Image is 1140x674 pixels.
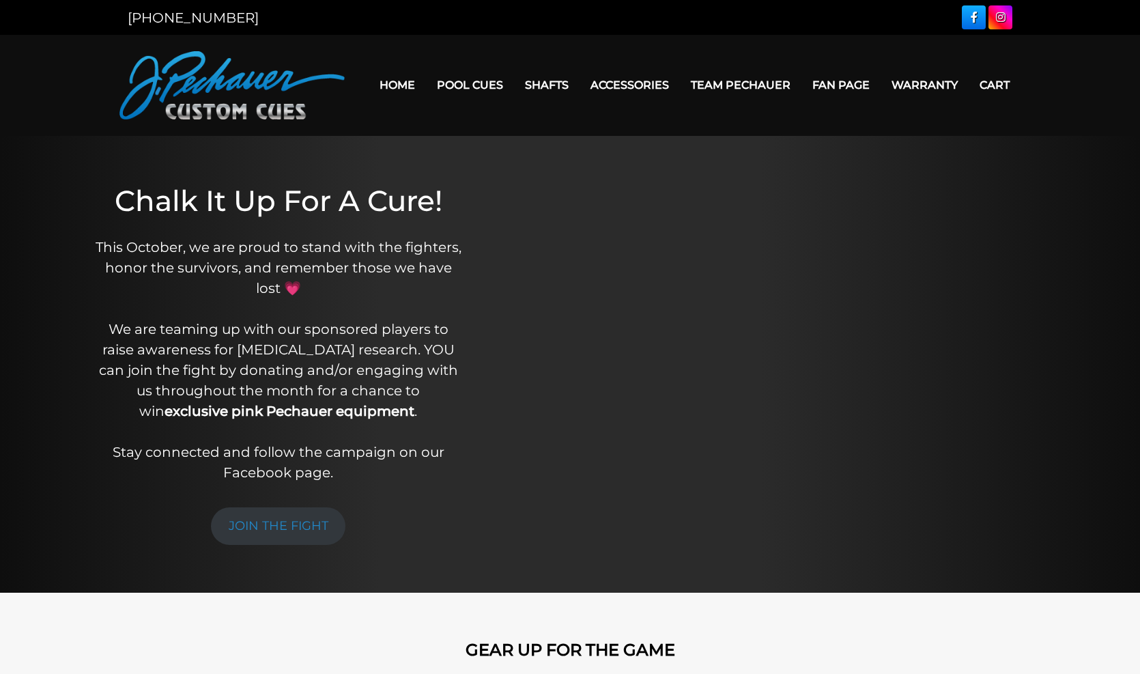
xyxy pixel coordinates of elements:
[680,68,801,102] a: Team Pechauer
[165,403,414,419] strong: exclusive pink Pechauer equipment
[466,640,675,660] strong: GEAR UP FOR THE GAME
[211,507,346,545] a: JOIN THE FIGHT
[369,68,426,102] a: Home
[92,184,464,218] h1: Chalk It Up For A Cure!
[119,51,345,120] img: Pechauer Custom Cues
[514,68,580,102] a: Shafts
[801,68,881,102] a: Fan Page
[580,68,680,102] a: Accessories
[881,68,969,102] a: Warranty
[426,68,514,102] a: Pool Cues
[128,10,259,26] a: [PHONE_NUMBER]
[969,68,1021,102] a: Cart
[92,237,464,483] p: This October, we are proud to stand with the fighters, honor the survivors, and remember those we...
